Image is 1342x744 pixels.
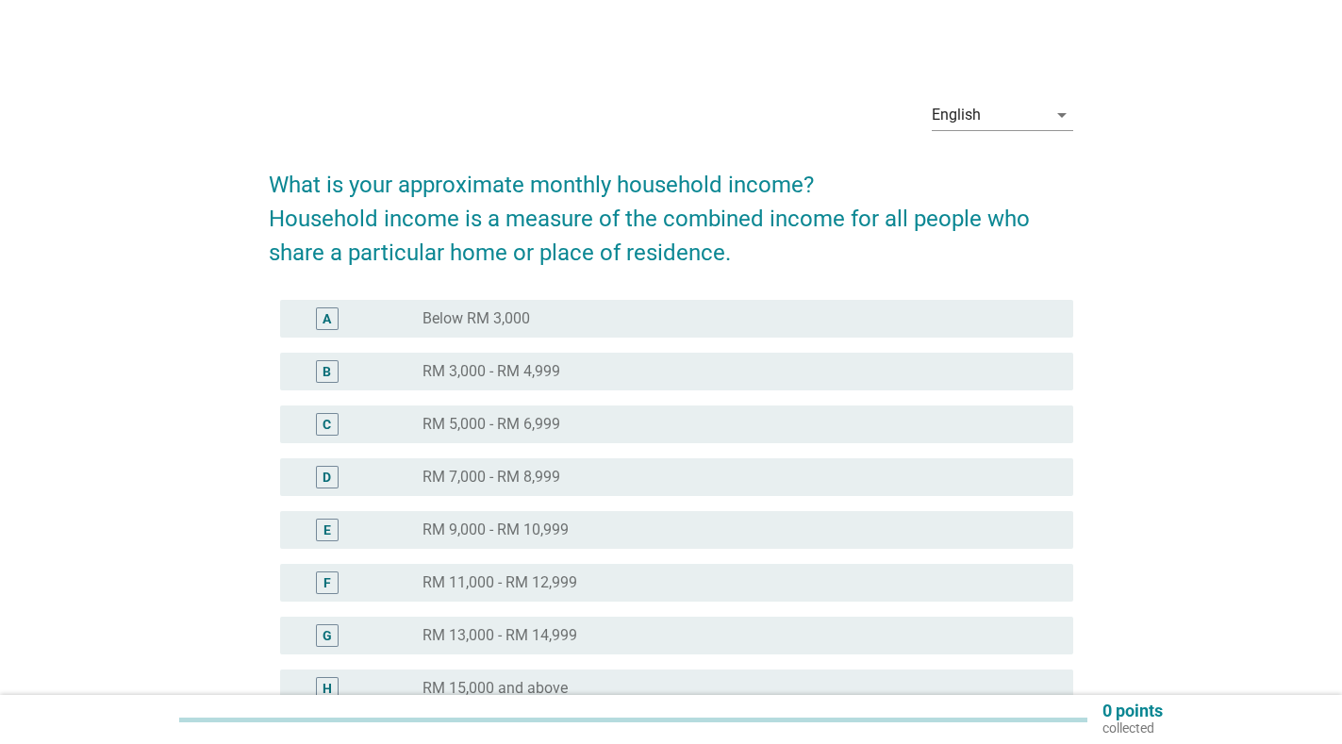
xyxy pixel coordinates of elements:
i: arrow_drop_down [1051,104,1073,126]
p: collected [1102,719,1163,736]
div: A [323,309,331,329]
p: 0 points [1102,703,1163,719]
label: RM 13,000 - RM 14,999 [422,626,577,645]
label: RM 5,000 - RM 6,999 [422,415,560,434]
div: B [323,362,331,382]
div: English [932,107,981,124]
div: G [323,626,332,646]
div: D [323,468,331,488]
div: H [323,679,332,699]
label: RM 3,000 - RM 4,999 [422,362,560,381]
label: RM 11,000 - RM 12,999 [422,573,577,592]
label: RM 7,000 - RM 8,999 [422,468,560,487]
h2: What is your approximate monthly household income? Household income is a measure of the combined ... [269,149,1073,270]
div: E [323,521,331,540]
label: Below RM 3,000 [422,309,530,328]
label: RM 15,000 and above [422,679,568,698]
div: C [323,415,331,435]
div: F [323,573,331,593]
label: RM 9,000 - RM 10,999 [422,521,569,539]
